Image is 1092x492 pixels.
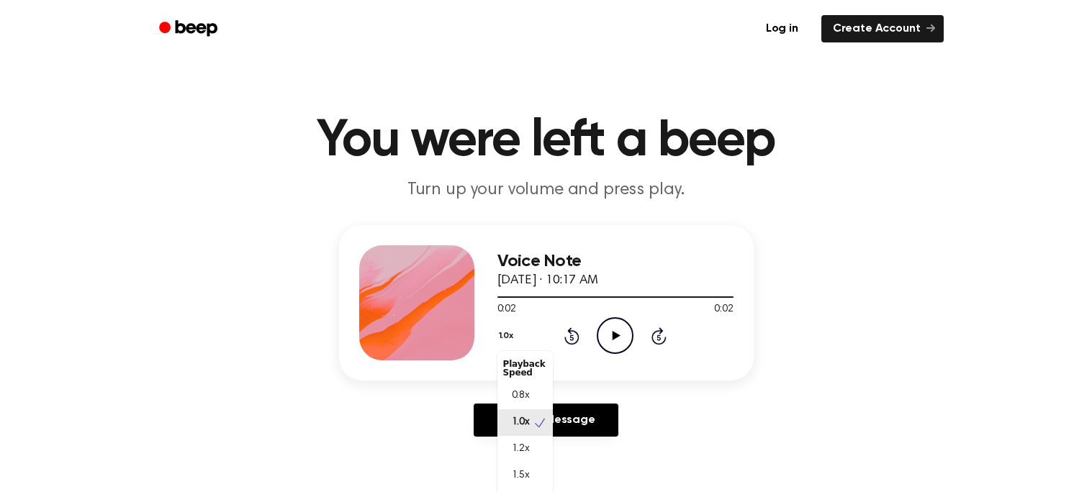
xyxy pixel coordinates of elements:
span: 0.8x [512,388,530,404]
div: Playback Speed [497,354,553,383]
span: 1.5x [512,468,530,483]
span: 1.0x [512,415,530,430]
span: 1.2x [512,442,530,457]
button: 1.0x [497,324,519,348]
